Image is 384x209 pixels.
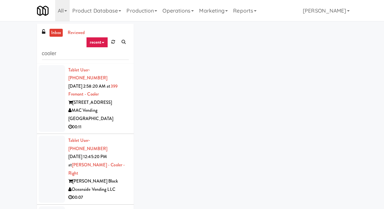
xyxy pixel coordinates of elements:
[68,123,129,131] div: 00:11
[68,193,129,202] div: 00:07
[66,29,87,37] a: reviewed
[68,137,107,152] a: Tablet User· [PHONE_NUMBER]
[68,153,107,168] span: [DATE] 12:45:20 PM at
[86,37,108,48] a: recent
[68,186,129,194] div: Oceanside Vending LLC
[42,48,129,60] input: Search vision orders
[50,29,63,37] a: inbox
[68,67,107,81] a: Tablet User· [PHONE_NUMBER]
[68,177,129,186] div: [PERSON_NAME] Block
[68,83,111,89] span: [DATE] 2:58:20 AM at
[37,5,49,17] img: Micromart
[68,99,129,107] div: [STREET_ADDRESS]
[68,137,107,152] span: · [PHONE_NUMBER]
[68,106,129,123] div: MAC Vending [GEOGRAPHIC_DATA]
[68,162,125,176] a: [PERSON_NAME] - Cooler - Right
[37,63,134,134] li: Tablet User· [PHONE_NUMBER][DATE] 2:58:20 AM at399 Fremont - Cooler[STREET_ADDRESS]MAC Vending [G...
[37,134,134,205] li: Tablet User· [PHONE_NUMBER][DATE] 12:45:20 PM at[PERSON_NAME] - Cooler - Right[PERSON_NAME] Block...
